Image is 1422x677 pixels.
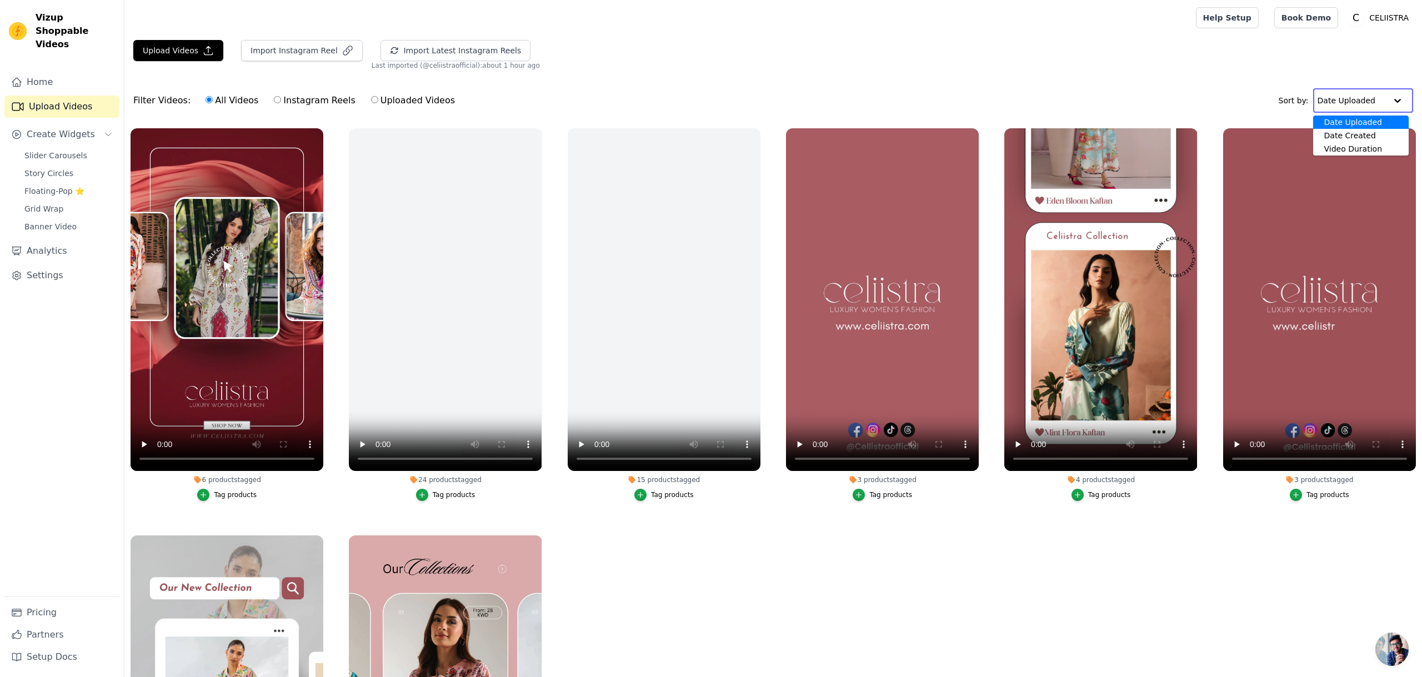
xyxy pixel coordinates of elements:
[24,150,87,161] span: Slider Carousels
[853,489,912,501] button: Tag products
[568,475,760,484] div: 15 products tagged
[24,221,77,232] span: Banner Video
[1004,475,1197,484] div: 4 products tagged
[1279,88,1414,113] div: Sort by:
[4,96,119,118] a: Upload Videos
[241,40,363,61] button: Import Instagram Reel
[4,71,119,93] a: Home
[1353,12,1359,23] text: C
[4,264,119,287] a: Settings
[371,96,378,103] input: Uploaded Videos
[1196,7,1259,28] a: Help Setup
[4,624,119,646] a: Partners
[1313,129,1409,142] div: Date Created
[1375,633,1409,666] a: Open chat
[18,148,119,163] a: Slider Carousels
[133,88,461,113] div: Filter Videos:
[4,240,119,262] a: Analytics
[1306,490,1349,499] div: Tag products
[1365,8,1413,28] p: CELIISTRA
[1313,116,1409,129] div: Date Uploaded
[1071,489,1131,501] button: Tag products
[273,93,355,108] label: Instagram Reels
[380,40,530,61] button: Import Latest Instagram Reels
[131,475,323,484] div: 6 products tagged
[27,128,95,141] span: Create Widgets
[1274,7,1338,28] a: Book Demo
[786,475,979,484] div: 3 products tagged
[274,96,281,103] input: Instagram Reels
[18,183,119,199] a: Floating-Pop ⭐
[18,201,119,217] a: Grid Wrap
[206,96,213,103] input: All Videos
[372,61,540,70] span: Last imported (@ celiistraofficial ): about 1 hour ago
[24,185,84,197] span: Floating-Pop ⭐
[214,490,257,499] div: Tag products
[197,489,257,501] button: Tag products
[24,168,73,179] span: Story Circles
[1223,475,1416,484] div: 3 products tagged
[24,203,63,214] span: Grid Wrap
[1313,142,1409,156] div: Video Duration
[4,646,119,668] a: Setup Docs
[1088,490,1131,499] div: Tag products
[634,489,694,501] button: Tag products
[4,601,119,624] a: Pricing
[433,490,475,499] div: Tag products
[133,40,223,61] button: Upload Videos
[4,123,119,146] button: Create Widgets
[349,475,542,484] div: 24 products tagged
[36,11,115,51] span: Vizup Shoppable Videos
[205,93,259,108] label: All Videos
[18,166,119,181] a: Story Circles
[1347,8,1413,28] button: C CELIISTRA
[1290,489,1349,501] button: Tag products
[651,490,694,499] div: Tag products
[370,93,455,108] label: Uploaded Videos
[18,219,119,234] a: Banner Video
[416,489,475,501] button: Tag products
[869,490,912,499] div: Tag products
[9,22,27,40] img: Vizup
